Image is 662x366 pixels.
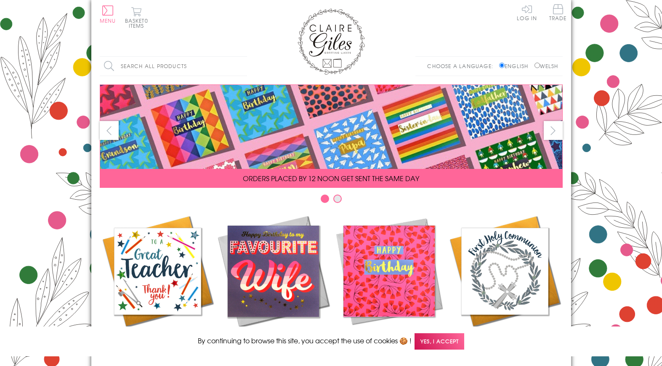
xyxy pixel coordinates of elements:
a: Communion and Confirmation [447,213,563,355]
button: Carousel Page 2 [333,195,342,203]
a: Academic [100,213,215,345]
a: Trade [549,4,567,22]
span: Menu [100,17,116,24]
button: Carousel Page 1 (Current Slide) [321,195,329,203]
div: Carousel Pagination [100,194,563,207]
button: Menu [100,5,116,23]
label: Welsh [534,62,558,70]
img: Claire Giles Greetings Cards [298,8,365,75]
input: English [499,63,505,68]
button: next [544,121,563,140]
p: Choose a language: [427,62,497,70]
button: Basket0 items [125,7,148,28]
span: 0 items [129,17,148,29]
span: Yes, I accept [415,333,464,350]
input: Welsh [534,63,540,68]
span: ORDERS PLACED BY 12 NOON GET SENT THE SAME DAY [243,173,419,183]
label: English [499,62,532,70]
input: Search [239,57,247,76]
button: prev [100,121,119,140]
span: Trade [549,4,567,21]
a: Log In [517,4,537,21]
a: New Releases [215,213,331,345]
a: Birthdays [331,213,447,345]
input: Search all products [100,57,247,76]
